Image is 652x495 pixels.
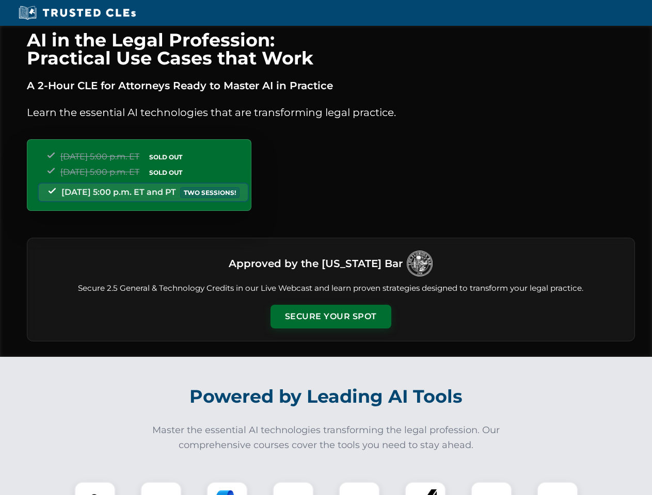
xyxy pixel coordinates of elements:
h3: Approved by the [US_STATE] Bar [229,254,403,273]
span: SOLD OUT [146,167,186,178]
p: Learn the essential AI technologies that are transforming legal practice. [27,104,635,121]
span: [DATE] 5:00 p.m. ET [60,167,139,177]
h2: Powered by Leading AI Tools [40,378,612,415]
span: [DATE] 5:00 p.m. ET [60,152,139,161]
img: Logo [407,251,433,276]
p: Secure 2.5 General & Technology Credits in our Live Webcast and learn proven strategies designed ... [40,283,622,294]
h1: AI in the Legal Profession: Practical Use Cases that Work [27,31,635,67]
button: Secure Your Spot [271,305,391,328]
span: SOLD OUT [146,152,186,162]
p: A 2-Hour CLE for Attorneys Ready to Master AI in Practice [27,77,635,94]
img: Trusted CLEs [15,5,139,21]
p: Master the essential AI technologies transforming the legal profession. Our comprehensive courses... [146,423,507,453]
